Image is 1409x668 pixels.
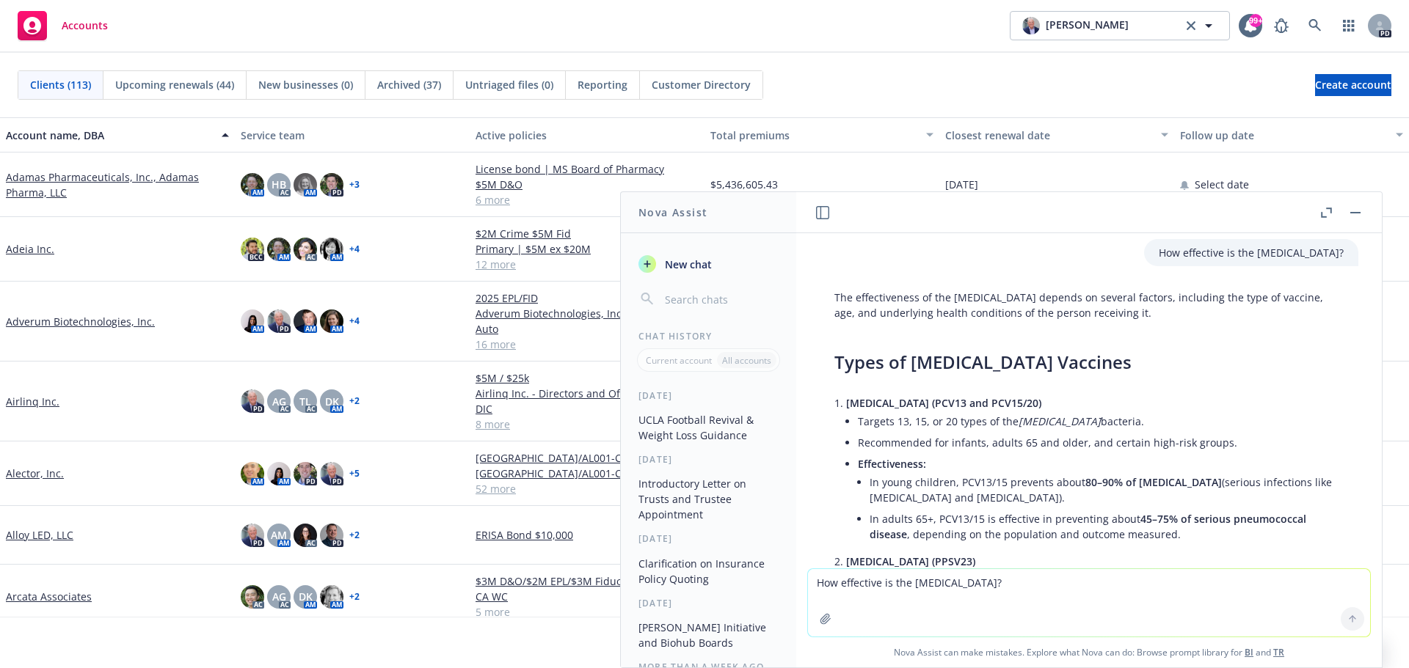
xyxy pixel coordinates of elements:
[476,128,699,143] div: Active policies
[704,117,939,153] button: Total premiums
[6,314,155,329] a: Adverum Biotechnologies, Inc.
[241,238,264,261] img: photo
[638,205,707,220] h1: Nova Assist
[320,462,343,485] img: photo
[1180,128,1387,143] div: Follow up date
[241,524,264,547] img: photo
[945,177,978,192] span: [DATE]
[241,128,464,143] div: Service team
[349,317,360,326] a: + 4
[12,5,114,46] a: Accounts
[241,173,264,197] img: photo
[476,481,699,496] a: 52 more
[1174,117,1409,153] button: Follow up date
[320,585,343,609] img: photo
[476,450,699,466] a: [GEOGRAPHIC_DATA]/AL001-CS-302
[646,354,712,367] p: Current account
[320,173,343,197] img: photo
[1085,475,1222,489] span: 80–90% of [MEDICAL_DATA]
[241,309,264,333] img: photo
[476,386,699,416] a: Airlinq Inc. - Directors and Officers - Side A DIC
[235,117,470,153] button: Service team
[476,257,699,272] a: 12 more
[476,177,699,192] a: $5M D&O
[320,524,343,547] img: photo
[299,589,313,604] span: DK
[349,531,360,540] a: + 2
[1300,11,1330,40] a: Search
[1315,74,1391,96] a: Create account
[294,462,317,485] img: photo
[870,508,1344,545] li: In adults 65+, PCV13/15 is effective in preventing about , depending on the population and outcom...
[349,397,360,405] a: + 2
[30,77,91,92] span: Clients (113)
[62,20,108,32] span: Accounts
[834,290,1344,320] p: The effectiveness of the [MEDICAL_DATA] depends on several factors, including the type of vaccine...
[476,416,699,432] a: 8 more
[945,128,1152,143] div: Closest renewal date
[299,394,311,409] span: TL
[1273,646,1284,658] a: TR
[272,589,286,604] span: AG
[476,573,699,589] a: $3M D&O/$2M EPL/$3M Fiduciary
[6,394,59,409] a: Airlinq Inc.
[241,585,264,609] img: photo
[241,389,264,413] img: photo
[633,251,784,277] button: New chat
[320,238,343,261] img: photo
[846,554,975,568] span: [MEDICAL_DATA] (PPSV23)
[1022,17,1040,34] img: photo
[476,466,699,481] a: [GEOGRAPHIC_DATA]/AL001-CS-302
[652,77,751,92] span: Customer Directory
[1245,646,1253,658] a: BI
[834,350,1344,375] h3: Types of [MEDICAL_DATA] Vaccines
[476,337,699,352] a: 16 more
[294,173,317,197] img: photo
[267,238,291,261] img: photo
[476,161,699,177] a: License bond | MS Board of Pharmacy
[1195,177,1249,192] span: Select date
[294,524,317,547] img: photo
[939,117,1174,153] button: Closest renewal date
[6,589,92,604] a: Arcata Associates
[294,309,317,333] img: photo
[476,370,699,386] a: $5M / $25k
[621,597,796,609] div: [DATE]
[1010,11,1230,40] button: photo[PERSON_NAME]clear selection
[870,471,1344,508] li: In young children, PCV13/15 prevents about (serious infections like [MEDICAL_DATA] and [MEDICAL_D...
[633,551,784,591] button: Clarification on Insurance Policy Quoting
[1249,14,1262,27] div: 99+
[476,241,699,257] a: Primary | $5M ex $20M
[470,117,704,153] button: Active policies
[476,527,699,543] a: ERISA Bond $10,000
[621,453,796,466] div: [DATE]
[476,604,699,620] a: 5 more
[858,411,1344,432] li: Targets 13, 15, or 20 types of the bacteria.
[662,257,712,272] span: New chat
[115,77,234,92] span: Upcoming renewals (44)
[578,77,627,92] span: Reporting
[1159,245,1344,260] p: How effective is the [MEDICAL_DATA]?
[662,289,779,309] input: Search chats
[258,77,353,92] span: New businesses (0)
[6,466,64,481] a: Alector, Inc.
[858,457,926,471] span: Effectiveness:
[377,77,441,92] span: Archived (37)
[633,615,784,655] button: [PERSON_NAME] Initiative and Biohub Boards
[349,469,360,478] a: + 5
[621,532,796,545] div: [DATE]
[476,290,699,306] a: 2025 EPL/FID
[846,396,1041,410] span: [MEDICAL_DATA] (PCV13 and PCV15/20)
[267,309,291,333] img: photo
[6,169,229,200] a: Adamas Pharmaceuticals, Inc., Adamas Pharma, LLC
[325,394,339,409] span: DK
[272,394,286,409] span: AG
[271,527,287,543] span: AM
[6,128,213,143] div: Account name, DBA
[476,306,699,337] a: Adverum Biotechnologies, Inc. - Commercial Auto
[1182,17,1200,34] a: clear selection
[802,637,1376,667] span: Nova Assist can make mistakes. Explore what Nova can do: Browse prompt library for and
[633,471,784,526] button: Introductory Letter on Trusts and Trustee Appointment
[465,77,553,92] span: Untriaged files (0)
